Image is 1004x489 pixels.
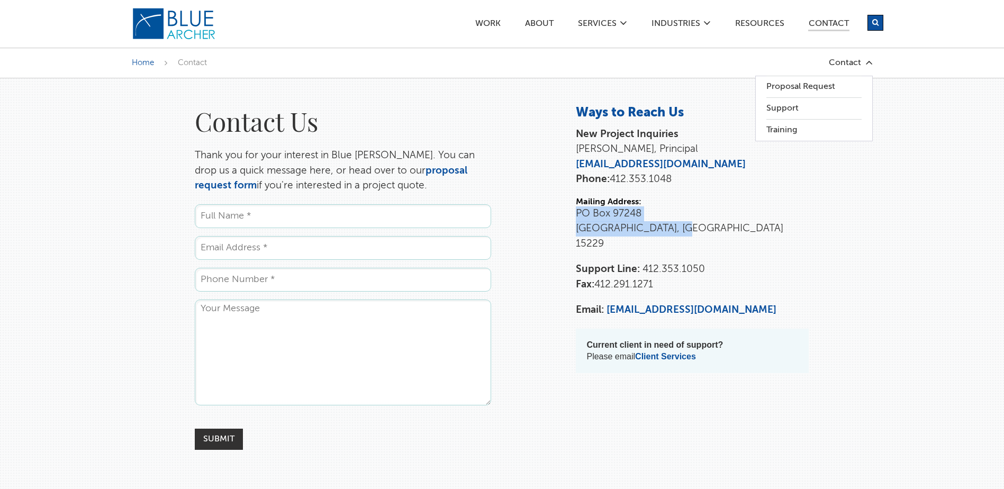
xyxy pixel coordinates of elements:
[766,76,862,97] a: Proposal Request
[808,20,849,31] a: Contact
[576,279,594,289] strong: Fax:
[576,105,809,122] h3: Ways to Reach Us
[195,148,491,194] p: Thank you for your interest in Blue [PERSON_NAME]. You can drop us a quick message here, or head ...
[195,105,491,138] h1: Contact Us
[576,262,809,292] p: 412.291.1271
[586,339,798,363] p: Please email
[735,20,785,31] a: Resources
[766,98,862,119] a: Support
[195,268,491,292] input: Phone Number *
[651,20,701,31] a: Industries
[576,127,809,187] p: [PERSON_NAME], Principal 412.353.1048
[576,198,641,206] strong: Mailing Address:
[178,59,207,67] span: Contact
[576,129,679,139] strong: New Project Inquiries
[577,20,617,31] a: SERVICES
[576,305,604,315] strong: Email:
[475,20,501,31] a: Work
[195,204,491,228] input: Full Name *
[576,206,809,252] p: PO Box 97248 [GEOGRAPHIC_DATA], [GEOGRAPHIC_DATA] 15229
[766,120,862,141] a: Training
[643,264,705,274] span: 412.353.1050
[132,7,216,40] img: Blue Archer Logo
[576,159,746,169] a: [EMAIL_ADDRESS][DOMAIN_NAME]
[195,236,491,260] input: Email Address *
[586,340,723,349] strong: Current client in need of support?
[576,264,640,274] strong: Support Line:
[195,429,243,450] input: Submit
[524,20,554,31] a: ABOUT
[767,58,873,67] a: Contact
[132,59,154,67] a: Home
[635,352,696,361] a: Client Services
[576,174,610,184] strong: Phone:
[607,305,776,315] a: [EMAIL_ADDRESS][DOMAIN_NAME]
